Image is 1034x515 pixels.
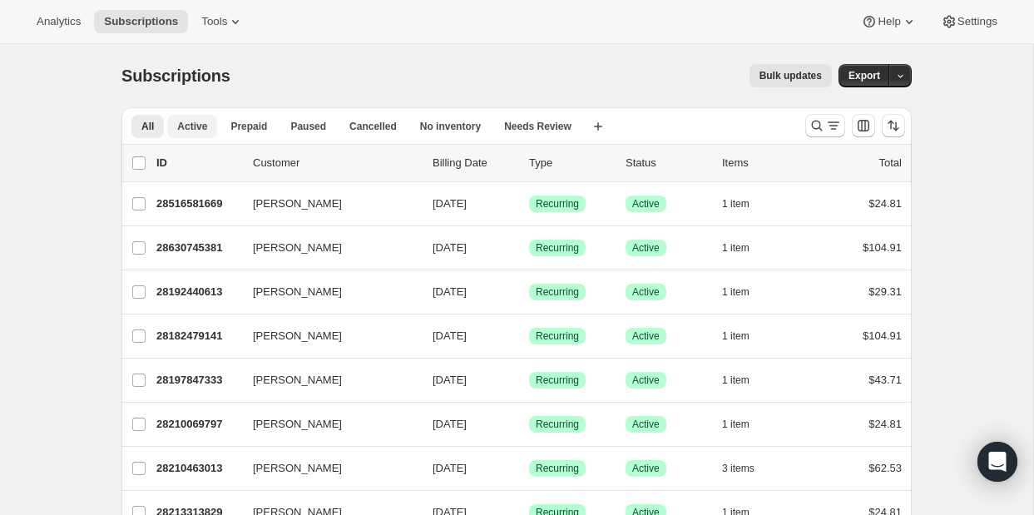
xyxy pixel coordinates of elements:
button: Sort the results [882,114,905,137]
div: 28210463013[PERSON_NAME][DATE]SuccessRecurringSuccessActive3 items$62.53 [156,457,902,480]
span: $24.81 [868,418,902,430]
span: Active [632,285,660,299]
button: Customize table column order and visibility [852,114,875,137]
button: Search and filter results [805,114,845,137]
span: [PERSON_NAME] [253,284,342,300]
p: 28210463013 [156,460,240,477]
span: [DATE] [433,329,467,342]
button: Help [851,10,927,33]
span: Help [878,15,900,28]
div: IDCustomerBilling DateTypeStatusItemsTotal [156,155,902,171]
div: Open Intercom Messenger [977,442,1017,482]
div: Type [529,155,612,171]
p: 28210069797 [156,416,240,433]
span: $104.91 [863,329,902,342]
button: 3 items [722,457,773,480]
span: [DATE] [433,374,467,386]
span: $43.71 [868,374,902,386]
span: Recurring [536,329,579,343]
button: Tools [191,10,254,33]
button: [PERSON_NAME] [243,323,409,349]
span: Active [632,197,660,210]
button: 1 item [722,280,768,304]
span: Prepaid [230,120,267,133]
div: 28192440613[PERSON_NAME][DATE]SuccessRecurringSuccessActive1 item$29.31 [156,280,902,304]
span: 1 item [722,285,750,299]
span: Active [632,329,660,343]
p: Total [879,155,902,171]
p: Customer [253,155,419,171]
div: 28182479141[PERSON_NAME][DATE]SuccessRecurringSuccessActive1 item$104.91 [156,324,902,348]
span: [DATE] [433,197,467,210]
span: [PERSON_NAME] [253,196,342,212]
button: Settings [931,10,1007,33]
p: 28182479141 [156,328,240,344]
p: Billing Date [433,155,516,171]
span: No inventory [420,120,481,133]
span: Export [848,69,880,82]
span: [PERSON_NAME] [253,240,342,256]
div: Items [722,155,805,171]
span: 1 item [722,418,750,431]
div: 28516581669[PERSON_NAME][DATE]SuccessRecurringSuccessActive1 item$24.81 [156,192,902,215]
span: $104.91 [863,241,902,254]
span: [PERSON_NAME] [253,328,342,344]
div: 28197847333[PERSON_NAME][DATE]SuccessRecurringSuccessActive1 item$43.71 [156,369,902,392]
span: [PERSON_NAME] [253,416,342,433]
p: 28192440613 [156,284,240,300]
span: 1 item [722,374,750,387]
button: [PERSON_NAME] [243,235,409,261]
span: Cancelled [349,120,397,133]
span: [PERSON_NAME] [253,460,342,477]
span: Active [177,120,207,133]
p: Status [626,155,709,171]
button: [PERSON_NAME] [243,367,409,394]
button: [PERSON_NAME] [243,455,409,482]
div: 28210069797[PERSON_NAME][DATE]SuccessRecurringSuccessActive1 item$24.81 [156,413,902,436]
button: Subscriptions [94,10,188,33]
span: Subscriptions [121,67,230,85]
button: Analytics [27,10,91,33]
span: Active [632,374,660,387]
span: Tools [201,15,227,28]
span: 1 item [722,197,750,210]
span: 1 item [722,329,750,343]
span: Paused [290,120,326,133]
button: 1 item [722,192,768,215]
span: Settings [957,15,997,28]
button: 1 item [722,236,768,260]
span: 1 item [722,241,750,255]
span: All [141,120,154,133]
span: Recurring [536,285,579,299]
button: [PERSON_NAME] [243,411,409,438]
span: Subscriptions [104,15,178,28]
p: 28516581669 [156,196,240,212]
span: Recurring [536,462,579,475]
button: Bulk updates [750,64,832,87]
button: Export [839,64,890,87]
div: 28630745381[PERSON_NAME][DATE]SuccessRecurringSuccessActive1 item$104.91 [156,236,902,260]
span: Recurring [536,418,579,431]
span: $24.81 [868,197,902,210]
span: [DATE] [433,241,467,254]
span: Recurring [536,374,579,387]
p: ID [156,155,240,171]
span: $62.53 [868,462,902,474]
span: [DATE] [433,285,467,298]
span: Recurring [536,197,579,210]
span: Active [632,462,660,475]
button: 1 item [722,413,768,436]
span: Analytics [37,15,81,28]
p: 28197847333 [156,372,240,389]
button: 1 item [722,324,768,348]
span: [DATE] [433,462,467,474]
p: 28630745381 [156,240,240,256]
span: Recurring [536,241,579,255]
span: Active [632,241,660,255]
span: Bulk updates [759,69,822,82]
span: [DATE] [433,418,467,430]
span: [PERSON_NAME] [253,372,342,389]
span: Active [632,418,660,431]
button: [PERSON_NAME] [243,279,409,305]
span: 3 items [722,462,754,475]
